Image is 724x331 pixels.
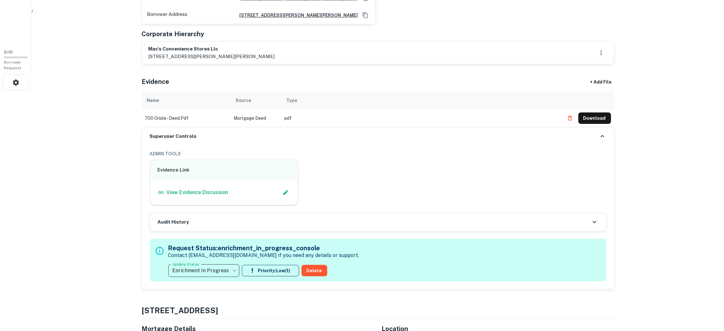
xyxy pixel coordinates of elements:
div: Type [287,97,297,104]
div: Name [147,97,159,104]
h5: Evidence [142,77,169,86]
td: 700 oriole - deed.pdf [142,109,231,127]
h6: Audit History [158,219,189,226]
th: Source [231,91,282,109]
button: Copy Address [361,10,370,20]
h5: Corporate Hierarchy [142,29,204,39]
button: Download [578,112,611,124]
button: Priority:Low(1) [242,265,299,276]
span: 0 / 10 [4,50,13,55]
h6: mac's convenience stores llc [149,45,275,53]
button: Delete file [564,113,576,123]
p: [STREET_ADDRESS][PERSON_NAME][PERSON_NAME] [149,53,275,60]
p: View Evidence Discussion [167,189,229,196]
a: View Evidence Discussion [158,189,229,196]
th: Name [142,91,231,109]
span: Borrower Requests [4,60,22,70]
label: Update Status [173,261,199,267]
button: Delete [302,265,327,276]
h5: Request Status: enrichment_in_progress_console [168,243,359,253]
a: [STREET_ADDRESS][PERSON_NAME][PERSON_NAME] [235,12,358,19]
button: Edit Slack Link [281,188,290,197]
h6: Superuser Controls [150,133,197,140]
td: Mortgage Deed [231,109,282,127]
h6: ADMIN TOOLS [150,150,606,157]
h6: Evidence Link [158,166,291,174]
td: pdf [282,109,561,127]
iframe: Chat Widget [692,280,724,311]
p: Contact [EMAIL_ADDRESS][DOMAIN_NAME] if you need any details or support. [168,252,359,259]
div: Source [236,97,251,104]
th: Type [282,91,561,109]
div: Enrichment In Progress [168,262,239,280]
p: Borrower Address [147,10,188,20]
h4: [STREET_ADDRESS] [142,305,614,316]
div: scrollable content [142,91,614,127]
div: + Add File [579,76,623,88]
